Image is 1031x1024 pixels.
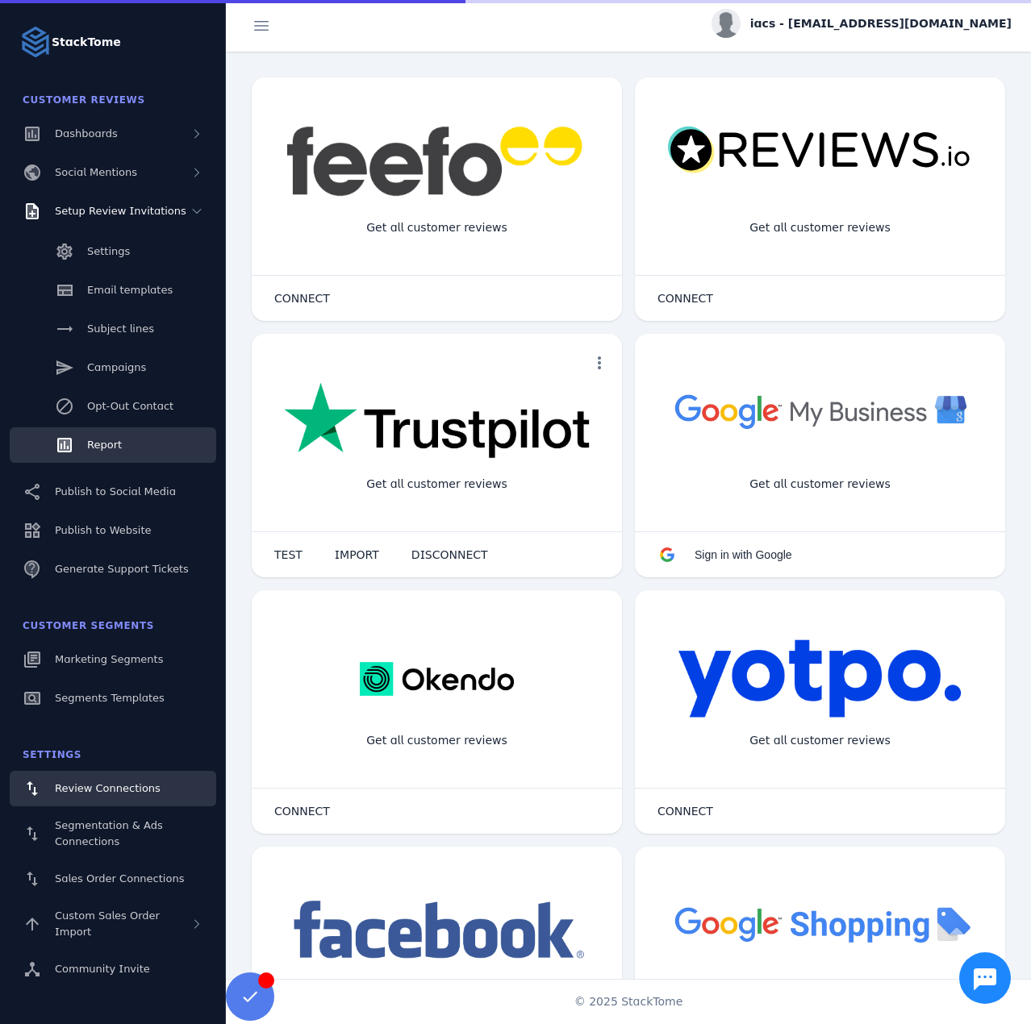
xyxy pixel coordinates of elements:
[274,293,330,304] span: CONNECT
[55,166,137,178] span: Social Mentions
[353,719,520,762] div: Get all customer reviews
[360,639,514,719] img: okendo.webp
[55,653,163,665] span: Marketing Segments
[52,34,121,51] strong: StackTome
[23,94,145,106] span: Customer Reviews
[19,26,52,58] img: Logo image
[395,539,504,571] button: DISCONNECT
[258,282,346,314] button: CONNECT
[55,819,163,847] span: Segmentation & Ads Connections
[737,206,904,249] div: Get all customer reviews
[10,810,216,858] a: Segmentation & Ads Connections
[678,639,962,719] img: yotpo.png
[87,400,173,412] span: Opt-Out Contact
[284,382,590,461] img: trustpilot.png
[712,9,1012,38] button: iacs - [EMAIL_ADDRESS][DOMAIN_NAME]
[583,347,616,379] button: more
[353,463,520,506] div: Get all customer reviews
[10,771,216,806] a: Review Connections
[10,273,216,308] a: Email templates
[10,474,216,510] a: Publish to Social Media
[10,513,216,548] a: Publish to Website
[667,895,973,952] img: googleshopping.png
[641,282,729,314] button: CONNECT
[55,692,165,704] span: Segments Templates
[10,234,216,269] a: Settings
[335,549,379,560] span: IMPORT
[353,206,520,249] div: Get all customer reviews
[284,895,590,967] img: facebook.png
[695,548,792,561] span: Sign in with Google
[657,805,713,817] span: CONNECT
[10,951,216,987] a: Community Invite
[87,245,130,257] span: Settings
[10,311,216,347] a: Subject lines
[87,323,154,335] span: Subject lines
[55,782,161,794] span: Review Connections
[574,993,683,1010] span: © 2025 StackTome
[55,563,189,575] span: Generate Support Tickets
[55,910,160,938] span: Custom Sales Order Import
[641,795,729,827] button: CONNECT
[657,293,713,304] span: CONNECT
[23,620,154,631] span: Customer Segments
[87,284,173,296] span: Email templates
[55,524,151,536] span: Publish to Website
[641,539,808,571] button: Sign in with Google
[10,681,216,716] a: Segments Templates
[55,205,186,217] span: Setup Review Invitations
[55,963,150,975] span: Community Invite
[10,350,216,385] a: Campaigns
[258,795,346,827] button: CONNECT
[737,719,904,762] div: Get all customer reviews
[667,126,973,175] img: reviewsio.svg
[258,539,319,571] button: TEST
[10,552,216,587] a: Generate Support Tickets
[10,389,216,424] a: Opt-Out Contact
[10,642,216,677] a: Marketing Segments
[712,9,741,38] img: profile.jpg
[55,127,118,139] span: Dashboards
[87,361,146,373] span: Campaigns
[667,382,973,439] img: googlebusiness.png
[750,15,1012,32] span: iacs - [EMAIL_ADDRESS][DOMAIN_NAME]
[284,126,590,197] img: feefo.png
[411,549,488,560] span: DISCONNECT
[274,805,330,817] span: CONNECT
[55,485,176,497] span: Publish to Social Media
[737,463,904,506] div: Get all customer reviews
[55,872,184,885] span: Sales Order Connections
[87,439,122,451] span: Report
[10,427,216,463] a: Report
[724,976,915,1018] div: Import Products from Google
[23,749,81,760] span: Settings
[274,549,303,560] span: TEST
[319,539,395,571] button: IMPORT
[10,861,216,897] a: Sales Order Connections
